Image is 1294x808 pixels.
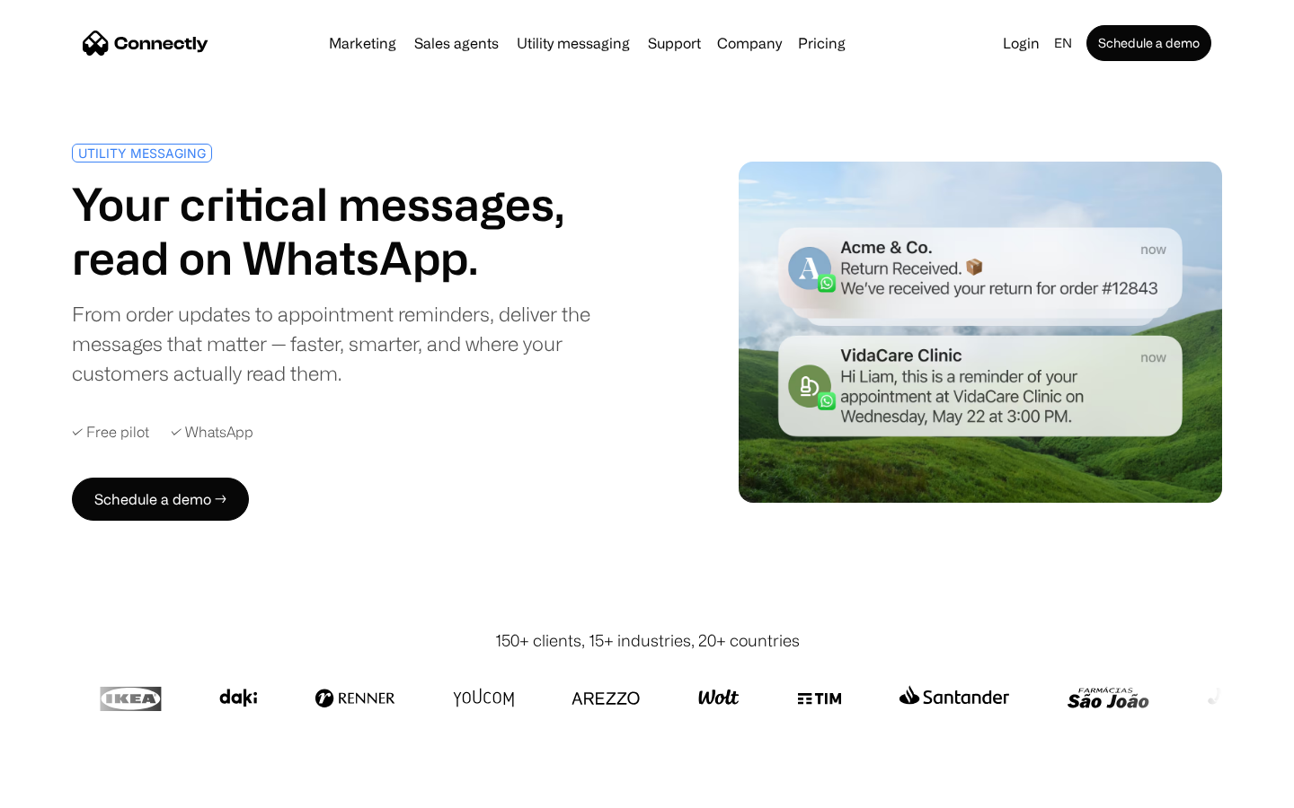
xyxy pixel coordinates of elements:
div: UTILITY MESSAGING [78,146,206,160]
div: en [1054,31,1072,56]
a: Schedule a demo → [72,478,249,521]
div: ✓ Free pilot [72,424,149,441]
div: Company [717,31,782,56]
a: Sales agents [407,36,506,50]
a: Pricing [791,36,853,50]
h1: Your critical messages, read on WhatsApp. [72,177,640,285]
div: 150+ clients, 15+ industries, 20+ countries [495,628,800,653]
a: Schedule a demo [1086,25,1211,61]
a: Support [641,36,708,50]
div: en [1047,31,1083,56]
a: Utility messaging [510,36,637,50]
ul: Language list [36,777,108,802]
div: Company [712,31,787,56]
a: Login [996,31,1047,56]
a: Marketing [322,36,403,50]
aside: Language selected: English [18,775,108,802]
a: home [83,30,208,57]
div: From order updates to appointment reminders, deliver the messages that matter — faster, smarter, ... [72,299,640,388]
div: ✓ WhatsApp [171,424,253,441]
